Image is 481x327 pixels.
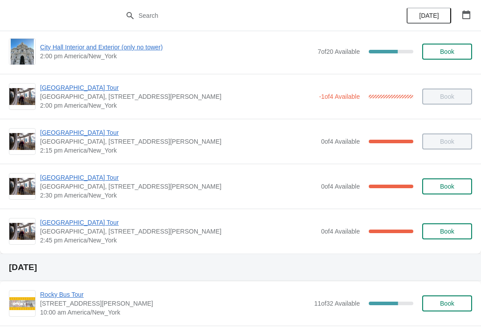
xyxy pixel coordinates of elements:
input: Search [138,8,361,24]
span: Book [440,48,454,55]
img: City Hall Tower Tour | City Hall Visitor Center, 1400 John F Kennedy Boulevard Suite 121, Philade... [9,133,35,150]
button: Book [422,295,472,311]
span: Book [440,228,454,235]
span: 10:00 am America/New_York [40,308,310,317]
span: 7 of 20 Available [318,48,360,55]
span: [GEOGRAPHIC_DATA] Tour [40,218,317,227]
span: [GEOGRAPHIC_DATA], [STREET_ADDRESS][PERSON_NAME] [40,227,317,236]
span: [DATE] [419,12,439,19]
span: Book [440,183,454,190]
span: 2:30 pm America/New_York [40,191,317,200]
span: 2:45 pm America/New_York [40,236,317,245]
span: [GEOGRAPHIC_DATA], [STREET_ADDRESS][PERSON_NAME] [40,182,317,191]
span: [GEOGRAPHIC_DATA], [STREET_ADDRESS][PERSON_NAME] [40,137,317,146]
span: -1 of 4 Available [319,93,360,100]
span: 2:15 pm America/New_York [40,146,317,155]
img: City Hall Tower Tour | City Hall Visitor Center, 1400 John F Kennedy Boulevard Suite 121, Philade... [9,223,35,240]
img: City Hall Tower Tour | City Hall Visitor Center, 1400 John F Kennedy Boulevard Suite 121, Philade... [9,178,35,195]
span: City Hall Interior and Exterior (only no tower) [40,43,313,52]
span: 2:00 pm America/New_York [40,101,314,110]
span: [GEOGRAPHIC_DATA] Tour [40,128,317,137]
span: Book [440,300,454,307]
span: 0 of 4 Available [321,138,360,145]
button: [DATE] [407,8,451,24]
span: 0 of 4 Available [321,228,360,235]
img: Rocky Bus Tour | 2501 Benjamin Franklin Pkwy, Philadelphia, PA 19130, USA | 10:00 am America/New_... [9,297,35,310]
button: Book [422,223,472,239]
h2: [DATE] [9,263,472,272]
span: [GEOGRAPHIC_DATA] Tour [40,83,314,92]
span: [GEOGRAPHIC_DATA] Tour [40,173,317,182]
button: Book [422,44,472,60]
button: Book [422,178,472,194]
span: 0 of 4 Available [321,183,360,190]
img: City Hall Tower Tour | City Hall Visitor Center, 1400 John F Kennedy Boulevard Suite 121, Philade... [9,88,35,105]
span: 11 of 32 Available [314,300,360,307]
img: City Hall Interior and Exterior (only no tower) | | 2:00 pm America/New_York [11,39,34,65]
span: Rocky Bus Tour [40,290,310,299]
span: 2:00 pm America/New_York [40,52,313,61]
span: [GEOGRAPHIC_DATA], [STREET_ADDRESS][PERSON_NAME] [40,92,314,101]
span: [STREET_ADDRESS][PERSON_NAME] [40,299,310,308]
